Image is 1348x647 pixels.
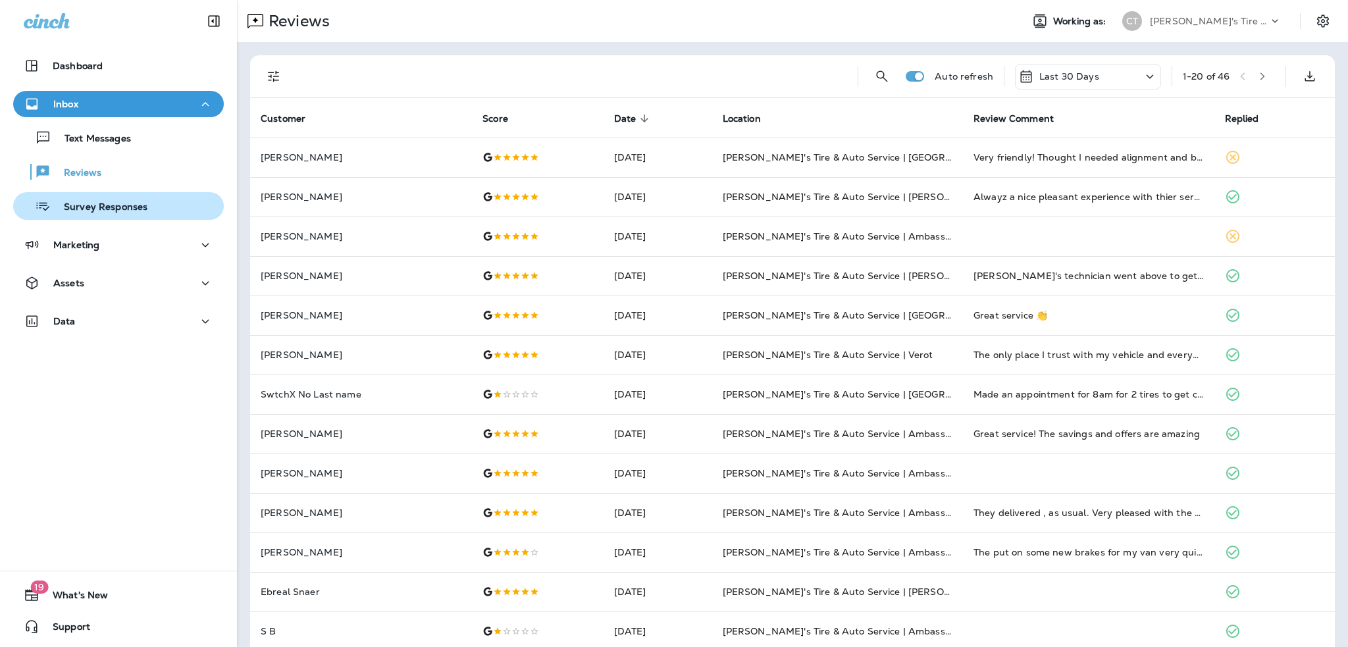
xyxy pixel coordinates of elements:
div: Great service! The savings and offers are amazing [973,427,1203,440]
p: Auto refresh [935,71,993,82]
td: [DATE] [604,177,712,217]
td: [DATE] [604,493,712,532]
span: Review Comment [973,113,1054,124]
span: Location [723,113,761,124]
button: Support [13,613,224,640]
span: [PERSON_NAME]'s Tire & Auto Service | [PERSON_NAME] [723,586,990,598]
button: Export as CSV [1297,63,1323,90]
span: Replied [1225,113,1259,124]
button: Settings [1311,9,1335,33]
p: [PERSON_NAME] [261,231,461,242]
td: [DATE] [604,138,712,177]
div: CT [1122,11,1142,31]
p: [PERSON_NAME]'s Tire & Auto [1150,16,1268,26]
span: [PERSON_NAME]'s Tire & Auto Service | [PERSON_NAME] [723,191,990,203]
p: Assets [53,278,84,288]
span: Support [39,621,90,637]
span: Working as: [1053,16,1109,27]
span: Customer [261,113,323,124]
span: [PERSON_NAME]'s Tire & Auto Service | Ambassador [723,428,966,440]
span: [PERSON_NAME]'s Tire & Auto Service | [GEOGRAPHIC_DATA][PERSON_NAME] [723,309,1093,321]
span: [PERSON_NAME]'s Tire & Auto Service | [GEOGRAPHIC_DATA][PERSON_NAME] [723,151,1093,163]
p: [PERSON_NAME] [261,547,461,557]
td: [DATE] [604,532,712,572]
p: SwtchX No Last name [261,389,461,400]
div: The only place I trust with my vehicle and everyone there is so nice, polite, and makes you feel ... [973,348,1203,361]
span: [PERSON_NAME]'s Tire & Auto Service | Verot [723,349,933,361]
span: [PERSON_NAME]'s Tire & Auto Service | Ambassador [723,230,966,242]
span: Score [482,113,508,124]
p: S B [261,626,461,636]
p: [PERSON_NAME] [261,428,461,439]
button: Survey Responses [13,192,224,220]
span: [PERSON_NAME]'s Tire & Auto Service | Ambassador [723,625,966,637]
span: [PERSON_NAME]'s Tire & Auto Service | Ambassador [723,546,966,558]
td: [DATE] [604,296,712,335]
div: Very friendly! Thought I needed alignment and balance on tires for a truck I had recently purchas... [973,151,1203,164]
span: Review Comment [973,113,1071,124]
td: [DATE] [604,256,712,296]
span: What's New [39,590,108,606]
div: Chabill's technician went above to get my car in and repaired when I was having troublewith my ai... [973,269,1203,282]
td: [DATE] [604,453,712,493]
div: The put on some new brakes for my van very quickly. Reasonable price for the amount of work that ... [973,546,1203,559]
p: Marketing [53,240,99,250]
p: Text Messages [51,133,131,145]
div: Made an appointment for 8am for 2 tires to get changed and change the oil didn’t get my car back ... [973,388,1203,401]
p: [PERSON_NAME] [261,349,461,360]
span: Location [723,113,778,124]
p: Dashboard [53,61,103,71]
span: [PERSON_NAME]'s Tire & Auto Service | [GEOGRAPHIC_DATA] [723,388,1011,400]
p: [PERSON_NAME] [261,507,461,518]
span: [PERSON_NAME]'s Tire & Auto Service | Ambassador [723,507,966,519]
p: Reviews [51,167,101,180]
button: Marketing [13,232,224,258]
div: Alwayz a nice pleasant experience with thier service. [973,190,1203,203]
td: [DATE] [604,572,712,611]
span: Replied [1225,113,1276,124]
p: Reviews [263,11,330,31]
button: Dashboard [13,53,224,79]
div: Great service 👏 [973,309,1203,322]
p: [PERSON_NAME] [261,152,461,163]
p: Data [53,316,76,326]
span: Date [614,113,654,124]
span: Score [482,113,525,124]
p: Last 30 Days [1039,71,1099,82]
td: [DATE] [604,414,712,453]
button: Collapse Sidebar [195,8,232,34]
td: [DATE] [604,217,712,256]
p: Inbox [53,99,78,109]
p: Ebreal Snaer [261,586,461,597]
span: [PERSON_NAME]'s Tire & Auto Service | Ambassador [723,467,966,479]
button: Search Reviews [869,63,895,90]
button: 19What's New [13,582,224,608]
p: Survey Responses [51,201,147,214]
p: [PERSON_NAME] [261,310,461,321]
td: [DATE] [604,375,712,414]
button: Text Messages [13,124,224,151]
td: [DATE] [604,335,712,375]
p: [PERSON_NAME] [261,192,461,202]
span: [PERSON_NAME]'s Tire & Auto Service | [PERSON_NAME] [723,270,990,282]
button: Filters [261,63,287,90]
span: Date [614,113,636,124]
button: Reviews [13,158,224,186]
button: Data [13,308,224,334]
div: They delivered , as usual. Very pleased with the work that was done, there was no surprises. [973,506,1203,519]
p: [PERSON_NAME] [261,468,461,479]
button: Assets [13,270,224,296]
button: Inbox [13,91,224,117]
p: [PERSON_NAME] [261,271,461,281]
div: 1 - 20 of 46 [1183,71,1230,82]
span: Customer [261,113,305,124]
span: 19 [30,581,48,594]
